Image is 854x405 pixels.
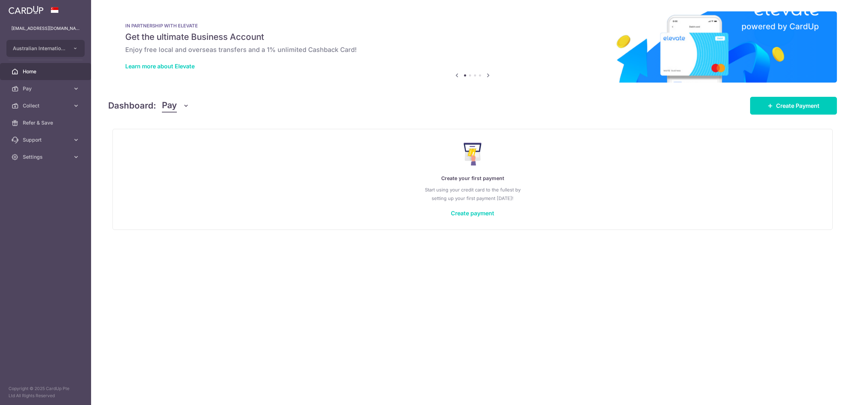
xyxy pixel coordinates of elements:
[11,25,80,32] p: [EMAIL_ADDRESS][DOMAIN_NAME]
[162,99,177,112] span: Pay
[125,63,195,70] a: Learn more about Elevate
[23,102,70,109] span: Collect
[464,143,482,165] img: Make Payment
[23,136,70,143] span: Support
[451,210,494,217] a: Create payment
[108,99,156,112] h4: Dashboard:
[23,153,70,161] span: Settings
[23,85,70,92] span: Pay
[9,6,43,14] img: CardUp
[125,46,820,54] h6: Enjoy free local and overseas transfers and a 1% unlimited Cashback Card!
[125,23,820,28] p: IN PARTNERSHIP WITH ELEVATE
[23,68,70,75] span: Home
[108,11,837,83] img: Renovation banner
[776,101,819,110] span: Create Payment
[127,185,818,202] p: Start using your credit card to the fullest by setting up your first payment [DATE]!
[750,97,837,115] a: Create Payment
[162,99,189,112] button: Pay
[13,45,65,52] span: Australian International School Pte Ltd
[125,31,820,43] h5: Get the ultimate Business Account
[127,174,818,183] p: Create your first payment
[6,40,85,57] button: Australian International School Pte Ltd
[23,119,70,126] span: Refer & Save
